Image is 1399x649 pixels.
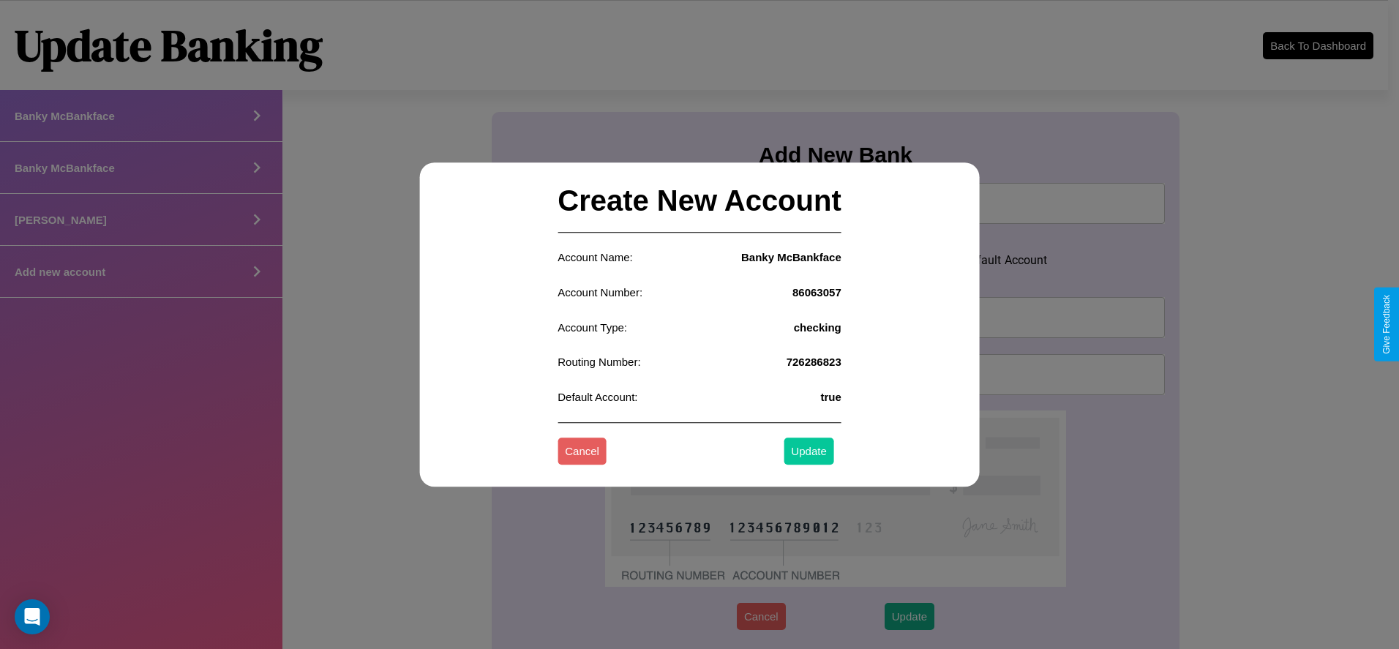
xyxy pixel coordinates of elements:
h4: Banky McBankface [741,252,841,264]
h4: 726286823 [787,356,841,369]
p: Account Number: [558,282,642,302]
p: Account Name: [558,248,633,268]
button: Cancel [558,438,607,465]
button: Update [784,438,833,465]
p: Routing Number: [558,353,640,372]
div: Give Feedback [1381,295,1392,354]
div: Open Intercom Messenger [15,599,50,634]
h2: Create New Account [558,170,841,233]
h4: 86063057 [792,286,841,299]
p: Account Type: [558,318,627,337]
h4: true [820,391,841,403]
p: Default Account: [558,387,637,407]
h4: checking [794,321,841,334]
